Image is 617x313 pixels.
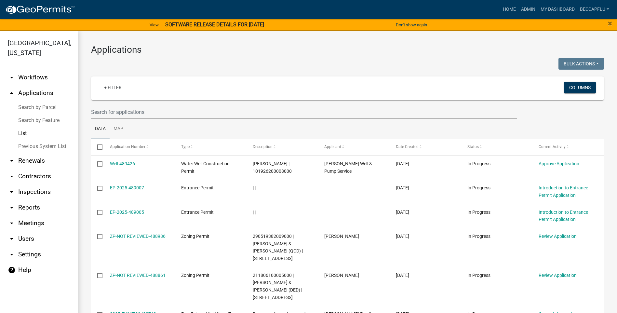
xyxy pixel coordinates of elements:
[110,144,145,149] span: Application Number
[577,3,612,16] a: BeccaPflu
[539,185,588,198] a: Introduction to Entrance Permit Application
[8,157,16,165] i: arrow_drop_down
[467,161,490,166] span: In Progress
[181,234,209,239] span: Zoning Permit
[608,19,612,28] span: ×
[253,210,256,215] span: | |
[8,172,16,180] i: arrow_drop_down
[8,266,16,274] i: help
[324,161,372,174] span: Gingerich Well & Pump Service
[393,20,430,30] button: Don't show again
[110,210,144,215] a: EP-2025-489005
[8,251,16,258] i: arrow_drop_down
[91,139,103,155] datatable-header-cell: Select
[467,273,490,278] span: In Progress
[91,105,517,119] input: Search for applications
[8,74,16,81] i: arrow_drop_down
[467,144,479,149] span: Status
[8,219,16,227] i: arrow_drop_down
[396,185,409,190] span: 10/07/2025
[396,234,409,239] span: 10/07/2025
[8,235,16,243] i: arrow_drop_down
[253,144,273,149] span: Description
[324,273,359,278] span: Steve Kurtz
[103,139,175,155] datatable-header-cell: Application Number
[539,161,579,166] a: Approve Application
[253,161,292,174] span: Laverne Trenkamp | 101926200008000
[467,234,490,239] span: In Progress
[175,139,247,155] datatable-header-cell: Type
[181,273,209,278] span: Zoning Permit
[558,58,604,70] button: Bulk Actions
[324,144,341,149] span: Applicant
[8,89,16,97] i: arrow_drop_up
[110,273,166,278] a: ZP-NOT REVIEWED-488861
[500,3,518,16] a: Home
[396,210,409,215] span: 10/07/2025
[539,144,566,149] span: Current Activity
[390,139,461,155] datatable-header-cell: Date Created
[518,3,538,16] a: Admin
[91,44,604,55] h3: Applications
[99,82,127,93] a: + Filter
[539,273,577,278] a: Review Application
[253,234,303,261] span: 290519382009000 | DeLoe, Andrew S & Shana R (QCD) | 24102 E CIRCLE DR
[181,210,214,215] span: Entrance Permit
[110,185,144,190] a: EP-2025-489007
[324,234,359,239] span: Andrew DeLoe
[8,204,16,211] i: arrow_drop_down
[396,273,409,278] span: 10/06/2025
[467,210,490,215] span: In Progress
[110,119,127,140] a: Map
[181,161,230,174] span: Water Well Construction Permit
[538,3,577,16] a: My Dashboard
[91,119,110,140] a: Data
[461,139,532,155] datatable-header-cell: Status
[165,21,264,28] strong: SOFTWARE RELEASE DETAILS FOR [DATE]
[8,188,16,196] i: arrow_drop_down
[253,273,302,300] span: 211806100005000 | Kurtz, Steven & Verna (DED) | 9202 200TH AVE
[608,20,612,27] button: Close
[467,185,490,190] span: In Progress
[110,234,166,239] a: ZP-NOT REVIEWED-488986
[396,161,409,166] span: 10/07/2025
[181,144,190,149] span: Type
[318,139,390,155] datatable-header-cell: Applicant
[247,139,318,155] datatable-header-cell: Description
[532,139,604,155] datatable-header-cell: Current Activity
[539,234,577,239] a: Review Application
[396,144,419,149] span: Date Created
[181,185,214,190] span: Entrance Permit
[564,82,596,93] button: Columns
[147,20,161,30] a: View
[110,161,135,166] a: Well-489426
[539,210,588,222] a: Introduction to Entrance Permit Application
[253,185,256,190] span: | |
